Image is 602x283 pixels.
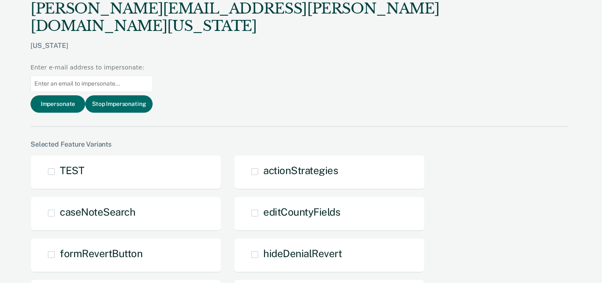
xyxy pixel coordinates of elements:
span: TEST [60,164,84,176]
input: Enter an email to impersonate... [31,75,153,92]
span: actionStrategies [263,164,338,176]
span: caseNoteSearch [60,206,135,218]
button: Stop Impersonating [85,95,153,113]
div: Selected Feature Variants [31,140,568,148]
span: formRevertButton [60,247,142,259]
span: hideDenialRevert [263,247,342,259]
span: editCountyFields [263,206,340,218]
div: [US_STATE] [31,42,568,63]
div: Enter e-mail address to impersonate: [31,63,153,72]
button: Impersonate [31,95,85,113]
